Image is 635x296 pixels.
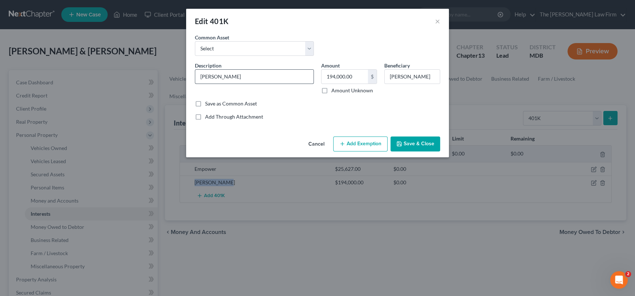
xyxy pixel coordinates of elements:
label: Beneficiary [384,62,410,69]
button: × [435,17,440,26]
button: Save & Close [390,137,440,152]
input: -- [385,70,440,84]
span: Description [195,62,222,69]
span: 2 [625,271,631,277]
button: Cancel [303,137,330,152]
label: Amount Unknown [331,87,373,94]
iframe: Intercom live chat [610,271,628,289]
label: Save as Common Asset [205,100,257,107]
label: Amount [321,62,340,69]
label: Common Asset [195,34,229,41]
div: $ [368,70,377,84]
button: Add Exemption [333,137,388,152]
input: Describe... [195,70,313,84]
input: 0.00 [322,70,368,84]
label: Add Through Attachment [205,113,263,120]
div: Edit 401K [195,16,229,26]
